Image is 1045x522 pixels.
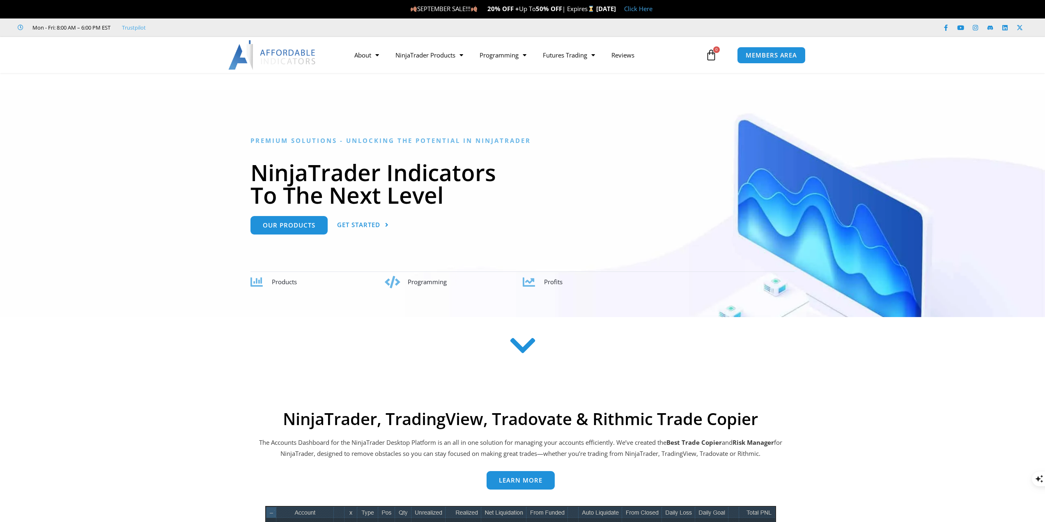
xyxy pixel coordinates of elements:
[471,46,535,64] a: Programming
[410,5,596,13] span: SEPTEMBER SALE!!! Up To | Expires
[487,471,555,490] a: Learn more
[258,409,783,429] h2: NinjaTrader, TradingView, Tradovate & Rithmic Trade Copier
[535,46,603,64] a: Futures Trading
[544,278,563,286] span: Profits
[666,438,722,446] b: Best Trade Copier
[693,43,729,67] a: 0
[536,5,562,13] strong: 50% OFF
[603,46,643,64] a: Reviews
[337,216,389,235] a: Get Started
[487,5,519,13] strong: 20% OFF +
[746,52,797,58] span: MEMBERS AREA
[30,23,110,32] span: Mon - Fri: 8:00 AM – 6:00 PM EST
[737,47,806,64] a: MEMBERS AREA
[471,6,477,12] img: 🍂
[337,222,380,228] span: Get Started
[263,222,315,228] span: Our Products
[346,46,703,64] nav: Menu
[250,137,795,145] h6: Premium Solutions - Unlocking the Potential in NinjaTrader
[250,161,795,206] h1: NinjaTrader Indicators To The Next Level
[624,5,652,13] a: Click Here
[258,437,783,460] p: The Accounts Dashboard for the NinjaTrader Desktop Platform is an all in one solution for managin...
[346,46,387,64] a: About
[411,6,417,12] img: 🍂
[733,438,774,446] strong: Risk Manager
[122,23,146,32] a: Trustpilot
[499,477,542,483] span: Learn more
[250,216,328,235] a: Our Products
[228,40,317,70] img: LogoAI | Affordable Indicators – NinjaTrader
[713,46,720,53] span: 0
[272,278,297,286] span: Products
[588,6,594,12] img: ⌛
[408,278,447,286] span: Programming
[596,5,616,13] strong: [DATE]
[387,46,471,64] a: NinjaTrader Products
